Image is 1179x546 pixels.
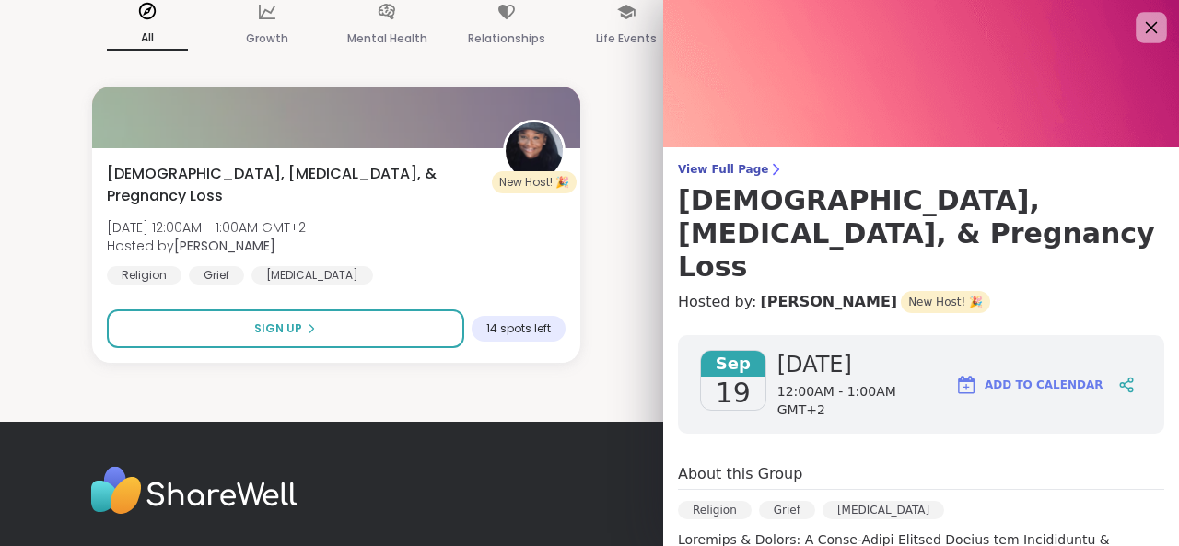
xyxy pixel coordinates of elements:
[107,163,483,207] span: [DEMOGRAPHIC_DATA], [MEDICAL_DATA], & Pregnancy Loss
[678,291,1164,313] h4: Hosted by:
[107,309,464,348] button: Sign Up
[107,27,188,51] p: All
[492,171,577,193] div: New Host! 🎉
[251,266,373,285] div: [MEDICAL_DATA]
[955,374,977,396] img: ShareWell Logomark
[760,291,897,313] a: [PERSON_NAME]
[596,28,657,50] p: Life Events
[678,501,752,519] div: Religion
[254,320,302,337] span: Sign Up
[468,28,545,50] p: Relationships
[823,501,944,519] div: [MEDICAL_DATA]
[678,184,1164,284] h3: [DEMOGRAPHIC_DATA], [MEDICAL_DATA], & Pregnancy Loss
[948,363,1112,407] button: Add to Calendar
[189,266,244,285] div: Grief
[174,237,275,255] b: [PERSON_NAME]
[678,463,802,485] h4: About this Group
[985,377,1103,393] span: Add to Calendar
[107,218,306,237] span: [DATE] 12:00AM - 1:00AM GMT+2
[678,162,1164,284] a: View Full Page[DEMOGRAPHIC_DATA], [MEDICAL_DATA], & Pregnancy Loss
[701,351,765,377] span: Sep
[486,321,551,336] span: 14 spots left
[901,291,990,313] span: New Host! 🎉
[716,377,751,410] span: 19
[246,28,288,50] p: Growth
[759,501,815,519] div: Grief
[777,383,948,419] span: 12:00AM - 1:00AM GMT+2
[777,350,948,379] span: [DATE]
[347,28,427,50] p: Mental Health
[678,162,1164,177] span: View Full Page
[506,122,563,180] img: Rasheda
[90,466,298,519] img: Sharewell
[107,237,306,255] span: Hosted by
[107,266,181,285] div: Religion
